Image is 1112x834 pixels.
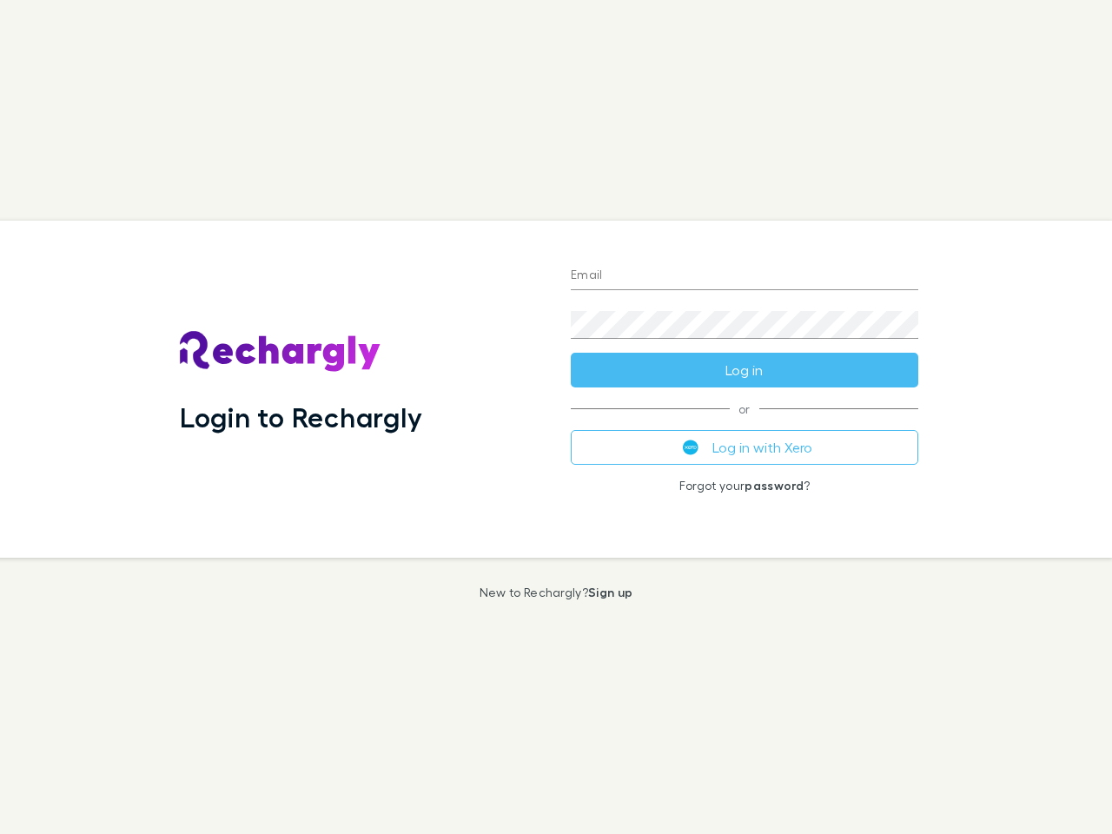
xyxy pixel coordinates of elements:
a: password [745,478,804,493]
span: or [571,408,918,409]
p: Forgot your ? [571,479,918,493]
img: Rechargly's Logo [180,331,381,373]
p: New to Rechargly? [480,586,633,599]
h1: Login to Rechargly [180,400,422,434]
a: Sign up [588,585,632,599]
img: Xero's logo [683,440,698,455]
button: Log in with Xero [571,430,918,465]
button: Log in [571,353,918,387]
